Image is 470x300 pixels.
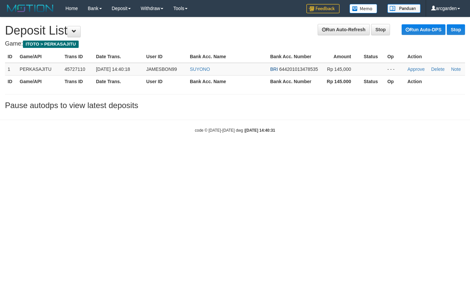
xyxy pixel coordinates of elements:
img: MOTION_logo.png [5,3,55,13]
th: Bank Acc. Number [268,51,321,63]
h3: Pause autodps to view latest deposits [5,101,465,110]
th: Game/API [17,75,62,87]
th: Op [385,51,405,63]
a: Run Auto-DPS [402,24,445,35]
span: BRI [270,67,278,72]
a: SUYONO [190,67,210,72]
th: Trans ID [62,75,93,87]
strong: [DATE] 14:40:31 [245,128,275,133]
th: ID [5,75,17,87]
th: Bank Acc. Name [187,51,268,63]
th: Action [405,75,465,87]
td: - - - [385,63,405,75]
th: ID [5,51,17,63]
a: Run Auto-Refresh [318,24,370,35]
a: Stop [447,24,465,35]
small: code © [DATE]-[DATE] dwg | [195,128,275,133]
a: Delete [431,67,444,72]
th: Op [385,75,405,87]
span: ITOTO > PERKASAJITU [23,41,79,48]
th: Status [361,51,385,63]
span: 45727110 [64,67,85,72]
a: Stop [371,24,390,35]
a: Note [451,67,461,72]
th: Date Trans. [93,75,143,87]
th: Bank Acc. Number [268,75,321,87]
span: JAMESBON99 [146,67,177,72]
th: Bank Acc. Name [187,75,268,87]
a: Approve [407,67,425,72]
span: [DATE] 14:40:18 [96,67,130,72]
td: PERKASAJITU [17,63,62,75]
img: Button%20Memo.svg [350,4,377,13]
th: User ID [144,75,187,87]
span: Rp 145,000 [327,67,351,72]
th: Amount [321,51,361,63]
td: 1 [5,63,17,75]
th: Date Trans. [93,51,143,63]
th: Action [405,51,465,63]
img: panduan.png [387,4,421,13]
span: 644201013478535 [279,67,318,72]
h4: Game: [5,41,465,47]
th: User ID [144,51,187,63]
th: Game/API [17,51,62,63]
th: Status [361,75,385,87]
th: Trans ID [62,51,93,63]
h1: Deposit List [5,24,465,37]
th: Rp 145.000 [321,75,361,87]
img: Feedback.jpg [306,4,340,13]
